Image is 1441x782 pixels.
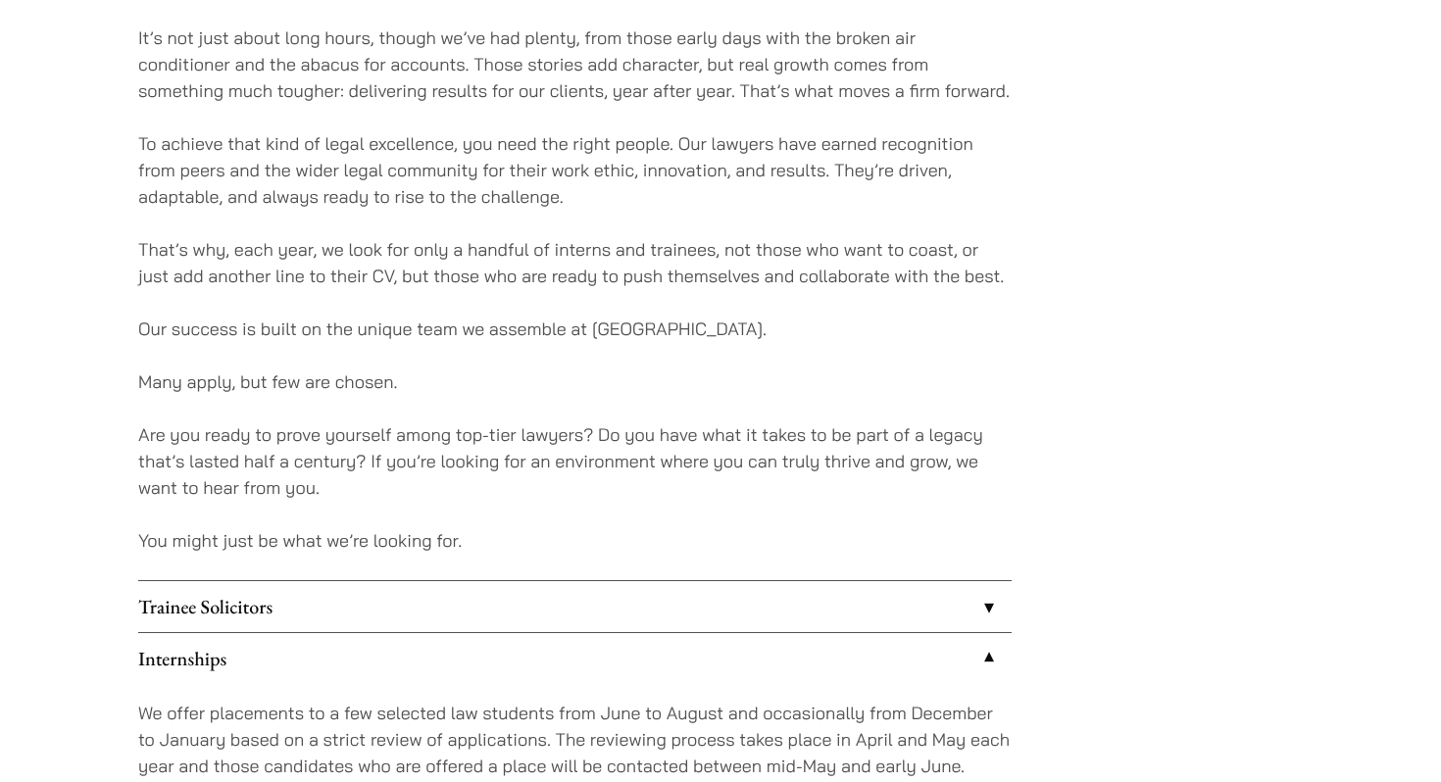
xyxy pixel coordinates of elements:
p: To achieve that kind of legal excellence, you need the right people. Our lawyers have earned reco... [138,130,1012,210]
p: It’s not just about long hours, though we’ve had plenty, from those early days with the broken ai... [138,24,1012,104]
p: Many apply, but few are chosen. [138,368,1012,395]
p: Are you ready to prove yourself among top-tier lawyers? Do you have what it takes to be part of a... [138,421,1012,501]
a: Internships [138,633,1012,684]
p: That’s why, each year, we look for only a handful of interns and trainees, not those who want to ... [138,236,1012,289]
a: Trainee Solicitors [138,581,1012,632]
p: Our success is built on the unique team we assemble at [GEOGRAPHIC_DATA]. [138,316,1012,342]
p: You might just be what we’re looking for. [138,527,1012,554]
